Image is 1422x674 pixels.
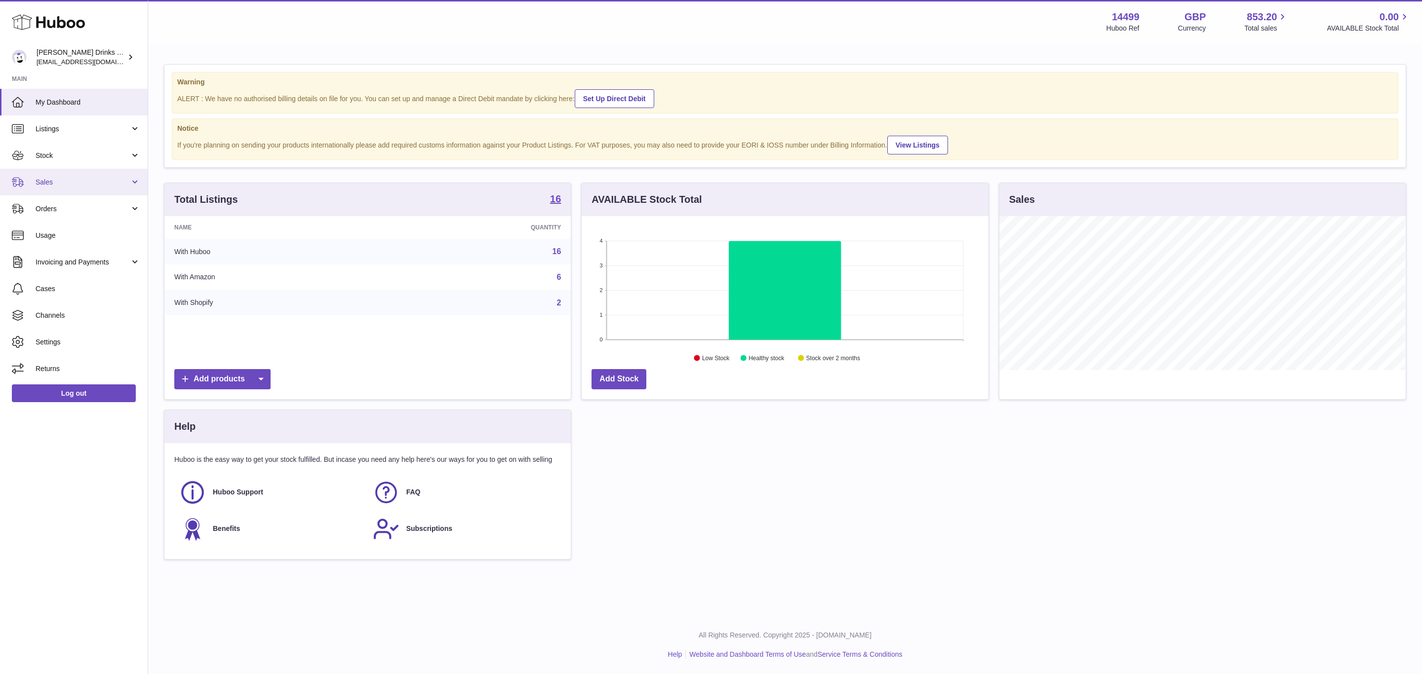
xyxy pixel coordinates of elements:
a: 853.20 Total sales [1244,10,1288,33]
span: Orders [36,204,130,214]
a: FAQ [373,479,556,506]
text: Low Stock [702,355,730,362]
a: Log out [12,384,136,402]
span: Huboo Support [213,487,263,497]
span: AVAILABLE Stock Total [1327,24,1410,33]
strong: Warning [177,77,1393,87]
span: Subscriptions [406,524,452,533]
div: [PERSON_NAME] Drinks LTD (t/a Zooz) [37,48,125,67]
span: [EMAIL_ADDRESS][DOMAIN_NAME] [37,58,145,66]
div: Currency [1178,24,1206,33]
text: Healthy stock [749,355,785,362]
a: Huboo Support [179,479,363,506]
a: View Listings [887,136,948,154]
td: With Shopify [164,290,387,316]
span: My Dashboard [36,98,140,107]
text: 3 [600,262,603,268]
text: 4 [600,238,603,244]
strong: GBP [1185,10,1206,24]
td: With Amazon [164,264,387,290]
text: 2 [600,287,603,293]
a: Add Stock [592,369,646,389]
h3: Help [174,420,196,433]
a: Add products [174,369,271,389]
th: Quantity [387,216,571,239]
span: FAQ [406,487,421,497]
span: Settings [36,337,140,347]
span: Stock [36,151,130,160]
th: Name [164,216,387,239]
a: 16 [550,194,561,206]
h3: Total Listings [174,193,238,206]
span: Sales [36,178,130,187]
span: Channels [36,311,140,320]
p: All Rights Reserved. Copyright 2025 - [DOMAIN_NAME] [156,631,1414,640]
a: Subscriptions [373,516,556,542]
a: Website and Dashboard Terms of Use [689,650,806,658]
text: Stock over 2 months [806,355,860,362]
strong: 16 [550,194,561,204]
img: internalAdmin-14499@internal.huboo.com [12,50,27,65]
div: If you're planning on sending your products internationally please add required customs informati... [177,134,1393,154]
a: 16 [553,247,561,256]
text: 1 [600,312,603,318]
span: 853.20 [1247,10,1277,24]
span: Usage [36,231,140,240]
span: Cases [36,284,140,294]
span: Invoicing and Payments [36,258,130,267]
span: Listings [36,124,130,134]
strong: Notice [177,124,1393,133]
a: Help [668,650,682,658]
div: ALERT : We have no authorised billing details on file for you. You can set up and manage a Direct... [177,88,1393,108]
td: With Huboo [164,239,387,264]
a: 2 [556,299,561,307]
a: Benefits [179,516,363,542]
span: Total sales [1244,24,1288,33]
strong: 14499 [1112,10,1140,24]
li: and [686,650,902,659]
h3: Sales [1009,193,1035,206]
a: Set Up Direct Debit [575,89,654,108]
p: Huboo is the easy way to get your stock fulfilled. But incase you need any help here's our ways f... [174,455,561,464]
h3: AVAILABLE Stock Total [592,193,702,206]
div: Huboo Ref [1106,24,1140,33]
a: 6 [556,273,561,281]
span: Benefits [213,524,240,533]
a: Service Terms & Conditions [818,650,903,658]
span: 0.00 [1380,10,1399,24]
text: 0 [600,337,603,342]
span: Returns [36,364,140,374]
a: 0.00 AVAILABLE Stock Total [1327,10,1410,33]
